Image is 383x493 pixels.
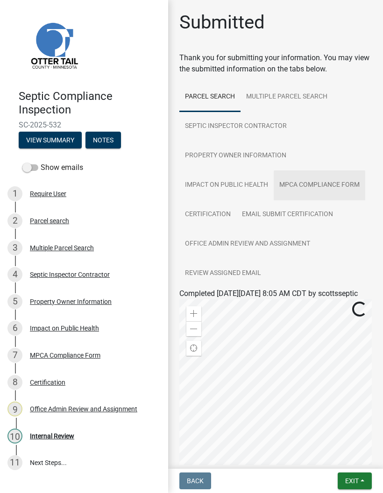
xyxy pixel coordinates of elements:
[179,141,292,171] a: Property Owner Information
[274,170,365,200] a: MPCA Compliance Form
[30,190,66,197] div: Require User
[186,341,201,356] div: Find my location
[179,112,292,141] a: Septic Inspector Contractor
[30,218,69,224] div: Parcel search
[30,352,100,359] div: MPCA Compliance Form
[179,200,236,230] a: Certification
[7,401,22,416] div: 9
[19,10,89,80] img: Otter Tail County, Minnesota
[186,321,201,336] div: Zoom out
[30,379,65,386] div: Certification
[85,132,121,148] button: Notes
[19,90,161,117] h4: Septic Compliance Inspection
[30,406,137,412] div: Office Admin Review and Assignment
[186,306,201,321] div: Zoom in
[30,245,94,251] div: Multiple Parcel Search
[179,259,267,289] a: Review Assigned Email
[19,132,82,148] button: View Summary
[345,477,359,485] span: Exit
[30,271,110,278] div: Septic Inspector Contractor
[7,429,22,444] div: 10
[30,298,112,305] div: Property Owner Information
[241,82,333,112] a: Multiple Parcel Search
[179,472,211,489] button: Back
[7,348,22,363] div: 7
[19,120,149,129] span: SC-2025-532
[85,137,121,144] wm-modal-confirm: Notes
[7,294,22,309] div: 5
[179,82,241,112] a: Parcel search
[179,170,274,200] a: Impact on Public Health
[179,52,372,75] div: Thank you for submitting your information. You may view the submitted information on the tabs below.
[7,240,22,255] div: 3
[19,137,82,144] wm-modal-confirm: Summary
[7,213,22,228] div: 2
[7,321,22,336] div: 6
[7,186,22,201] div: 1
[30,433,74,439] div: Internal Review
[187,477,204,485] span: Back
[338,472,372,489] button: Exit
[179,11,265,34] h1: Submitted
[179,229,316,259] a: Office Admin Review and Assignment
[7,455,22,470] div: 11
[7,267,22,282] div: 4
[179,289,358,298] span: Completed [DATE][DATE] 8:05 AM CDT by scottsseptic
[30,325,99,331] div: Impact on Public Health
[236,200,339,230] a: Email Submit Certification
[7,375,22,390] div: 8
[22,162,83,173] label: Show emails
